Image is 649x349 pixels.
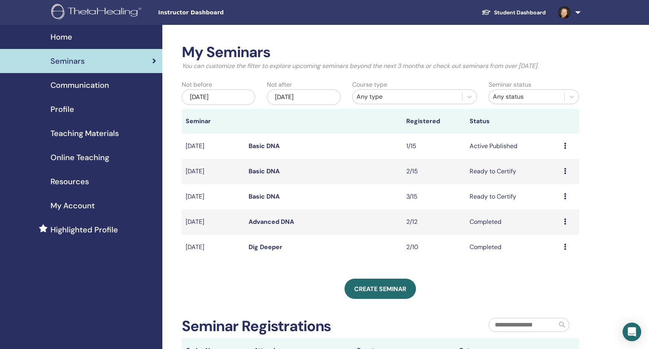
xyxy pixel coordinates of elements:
[182,159,245,184] td: [DATE]
[267,80,292,89] label: Not after
[182,235,245,260] td: [DATE]
[475,5,552,20] a: Student Dashboard
[182,61,579,71] p: You can customize the filter to explore upcoming seminars beyond the next 3 months or check out s...
[182,318,331,335] h2: Seminar Registrations
[158,9,275,17] span: Instructor Dashboard
[182,89,255,105] div: [DATE]
[345,279,416,299] a: Create seminar
[357,92,458,101] div: Any type
[402,209,465,235] td: 2/12
[50,31,72,43] span: Home
[489,80,531,89] label: Seminar status
[466,209,560,235] td: Completed
[466,109,560,134] th: Status
[50,176,89,187] span: Resources
[50,152,109,163] span: Online Teaching
[182,184,245,209] td: [DATE]
[249,167,280,175] a: Basic DNA
[182,209,245,235] td: [DATE]
[249,243,282,251] a: Dig Deeper
[249,142,280,150] a: Basic DNA
[623,323,641,341] div: Open Intercom Messenger
[182,134,245,159] td: [DATE]
[402,235,465,260] td: 2/10
[50,55,85,67] span: Seminars
[493,92,560,101] div: Any status
[402,109,465,134] th: Registered
[249,192,280,201] a: Basic DNA
[402,134,465,159] td: 1/15
[51,4,144,21] img: logo.png
[267,89,340,105] div: [DATE]
[249,218,294,226] a: Advanced DNA
[402,184,465,209] td: 3/15
[354,285,406,293] span: Create seminar
[352,80,387,89] label: Course type
[50,200,95,211] span: My Account
[466,134,560,159] td: Active Published
[182,80,212,89] label: Not before
[466,184,560,209] td: Ready to Certify
[50,79,109,91] span: Communication
[50,127,119,139] span: Teaching Materials
[482,9,491,16] img: graduation-cap-white.svg
[50,224,118,236] span: Highlighted Profile
[50,103,74,115] span: Profile
[182,44,579,61] h2: My Seminars
[558,6,571,19] img: default.jpg
[466,235,560,260] td: Completed
[466,159,560,184] td: Ready to Certify
[402,159,465,184] td: 2/15
[182,109,245,134] th: Seminar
